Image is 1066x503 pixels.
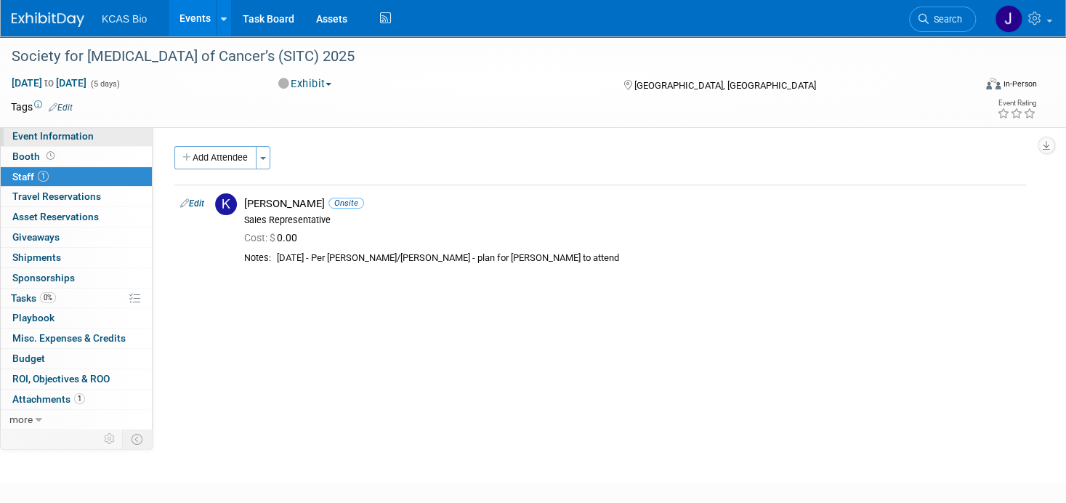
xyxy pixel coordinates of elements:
span: [DATE] [DATE] [11,76,87,89]
span: Sponsorships [12,272,75,283]
a: Playbook [1,308,152,328]
div: Society for [MEDICAL_DATA] of Cancer’s (SITC) 2025 [7,44,950,70]
a: Sponsorships [1,268,152,288]
img: Jocelyn King [995,5,1022,33]
div: Event Format [884,76,1037,97]
span: Booth not reserved yet [44,150,57,161]
span: 1 [74,393,85,404]
img: K.jpg [215,193,237,215]
a: Edit [49,102,73,113]
span: Event Information [12,130,94,142]
a: Edit [180,198,204,209]
a: Attachments1 [1,390,152,409]
a: Asset Reservations [1,207,152,227]
span: more [9,414,33,425]
div: [PERSON_NAME] [244,197,1020,211]
span: Misc. Expenses & Credits [12,332,126,344]
span: Asset Reservations [12,211,99,222]
span: Attachments [12,393,85,405]
span: 0% [40,292,56,303]
a: Giveaways [1,228,152,247]
span: 0.00 [244,232,303,244]
span: (5 days) [89,79,120,89]
a: Travel Reservations [1,187,152,206]
span: Search [929,14,962,25]
div: Notes: [244,252,271,264]
a: Booth [1,147,152,166]
a: Event Information [1,126,152,146]
span: ROI, Objectives & ROO [12,373,110,385]
img: Format-Inperson.png [986,78,1001,89]
span: Tasks [11,292,56,304]
span: Staff [12,171,49,182]
div: In-Person [1003,79,1037,89]
span: 1 [38,171,49,182]
span: Onsite [328,198,364,209]
a: Tasks0% [1,289,152,308]
span: Shipments [12,251,61,263]
td: Toggle Event Tabs [123,430,153,448]
span: [GEOGRAPHIC_DATA], [GEOGRAPHIC_DATA] [634,80,816,91]
div: Sales Representative [244,214,1020,226]
img: ExhibitDay [12,12,84,27]
button: Add Attendee [174,146,257,169]
div: Event Rating [997,100,1036,107]
td: Tags [11,100,73,114]
span: Booth [12,150,57,162]
span: Giveaways [12,231,60,243]
a: Budget [1,349,152,369]
span: Cost: $ [244,232,277,244]
a: ROI, Objectives & ROO [1,369,152,389]
a: Shipments [1,248,152,267]
span: to [42,77,56,89]
a: Misc. Expenses & Credits [1,329,152,348]
span: Travel Reservations [12,190,101,202]
a: Search [909,7,976,32]
a: Staff1 [1,167,152,187]
span: Budget [12,353,45,364]
a: more [1,410,152,430]
span: Playbook [12,312,54,323]
td: Personalize Event Tab Strip [97,430,123,448]
span: KCAS Bio [102,13,147,25]
button: Exhibit [273,76,337,92]
div: [DATE] - Per [PERSON_NAME]/[PERSON_NAME] - plan for [PERSON_NAME] to attend [277,252,1020,265]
